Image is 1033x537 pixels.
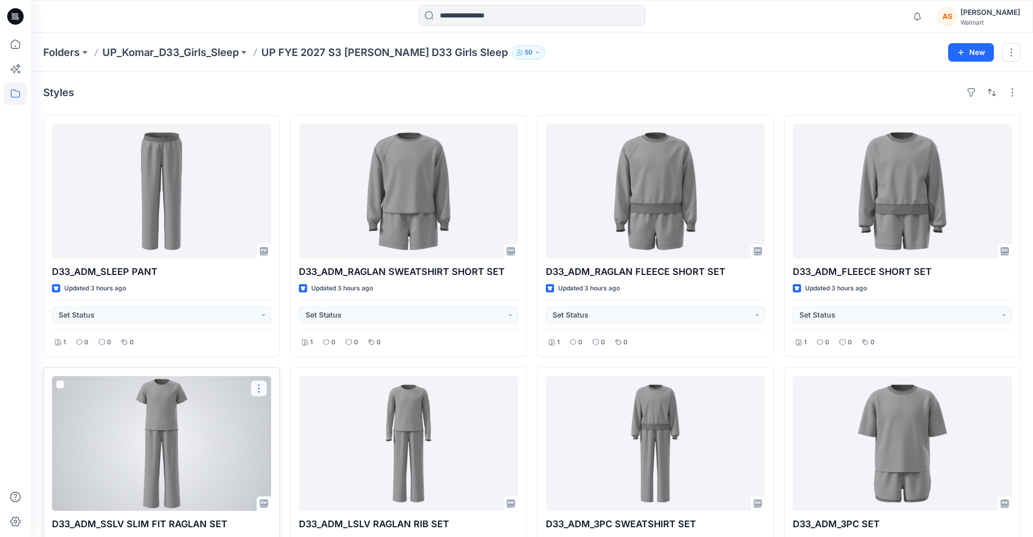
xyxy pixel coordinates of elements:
p: 0 [107,337,111,348]
button: New [948,43,994,62]
a: D33_ADM_3PC SET [793,376,1012,511]
p: D33_ADM_SSLV SLIM FIT RAGLAN SET [52,517,271,531]
p: D33_ADM_3PC SWEATSHIRT SET [546,517,765,531]
a: Folders [43,45,80,60]
p: D33_ADM_RAGLAN SWEATSHIRT SHORT SET [299,265,518,279]
p: 50 [525,47,532,58]
p: D33_ADM_3PC SET [793,517,1012,531]
a: D33_ADM_SLEEP PANT [52,124,271,258]
p: 0 [84,337,88,348]
p: 0 [601,337,605,348]
a: D33_ADM_RAGLAN FLEECE SHORT SET [546,124,765,258]
div: AS [938,7,956,26]
a: D33_ADM_LSLV RAGLAN RIB SET [299,376,518,511]
a: D33_ADM_SSLV SLIM FIT RAGLAN SET [52,376,271,511]
p: Updated 3 hours ago [805,283,867,294]
button: 50 [512,45,545,60]
h4: Styles [43,86,74,99]
a: D33_ADM_RAGLAN SWEATSHIRT SHORT SET [299,124,518,258]
p: D33_ADM_SLEEP PANT [52,265,271,279]
p: 0 [377,337,381,348]
p: 0 [130,337,134,348]
p: 0 [825,337,829,348]
p: 1 [804,337,807,348]
p: 1 [310,337,313,348]
a: D33_ADM_3PC SWEATSHIRT SET [546,376,765,511]
p: D33_ADM_RAGLAN FLEECE SHORT SET [546,265,765,279]
p: 0 [848,337,852,348]
div: [PERSON_NAME] [960,6,1020,18]
p: 0 [870,337,875,348]
p: UP FYE 2027 S3 [PERSON_NAME] D33 Girls Sleep [261,45,508,60]
p: D33_ADM_LSLV RAGLAN RIB SET [299,517,518,531]
p: Updated 3 hours ago [64,283,126,294]
a: UP_Komar_D33_Girls_Sleep [102,45,239,60]
p: 1 [63,337,66,348]
p: 1 [557,337,560,348]
p: Updated 3 hours ago [558,283,620,294]
p: 0 [331,337,335,348]
p: 0 [354,337,358,348]
p: 0 [578,337,582,348]
p: Updated 3 hours ago [311,283,373,294]
div: Walmart [960,18,1020,26]
p: D33_ADM_FLEECE SHORT SET [793,265,1012,279]
p: 0 [624,337,628,348]
a: D33_ADM_FLEECE SHORT SET [793,124,1012,258]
